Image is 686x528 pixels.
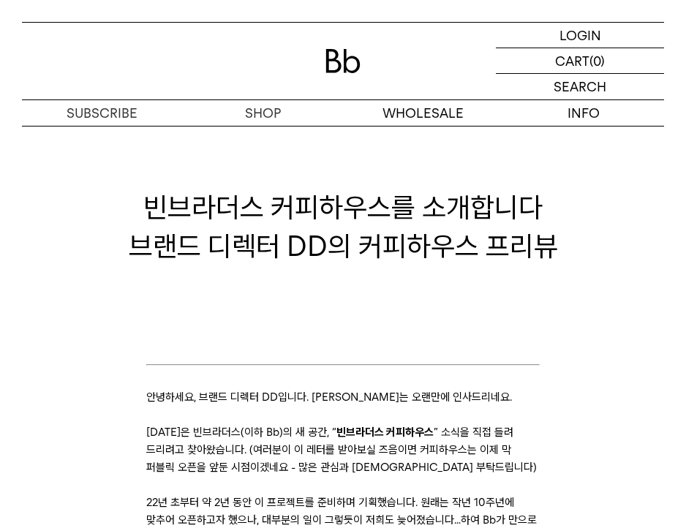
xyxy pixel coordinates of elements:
[146,423,540,476] p: [DATE]은 빈브라더스(이하 Bb)의 새 공간, “ ” 소식을 직접 들려 드리려고 찾아왔습니다. (여러분이 이 레터를 받아보실 즈음이면 커피하우스는 이제 막 퍼블릭 오픈을 ...
[555,48,589,73] p: CART
[496,23,664,48] a: LOGIN
[22,188,664,265] h1: 빈브라더스 커피하우스를 소개합니다 브랜드 디렉터 DD의 커피하우스 프리뷰
[343,100,504,126] p: WHOLESALE
[183,100,344,126] a: SHOP
[325,49,361,73] img: 로고
[554,74,606,99] p: SEARCH
[496,48,664,74] a: CART (0)
[22,100,183,126] a: SUBSCRIBE
[336,426,434,439] strong: 빈브라더스 커피하우스
[504,100,665,126] p: INFO
[559,23,601,48] p: LOGIN
[146,388,540,406] p: 안녕하세요, 브랜드 디렉터 DD입니다. [PERSON_NAME]는 오랜만에 인사드리네요.
[589,48,605,73] p: (0)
